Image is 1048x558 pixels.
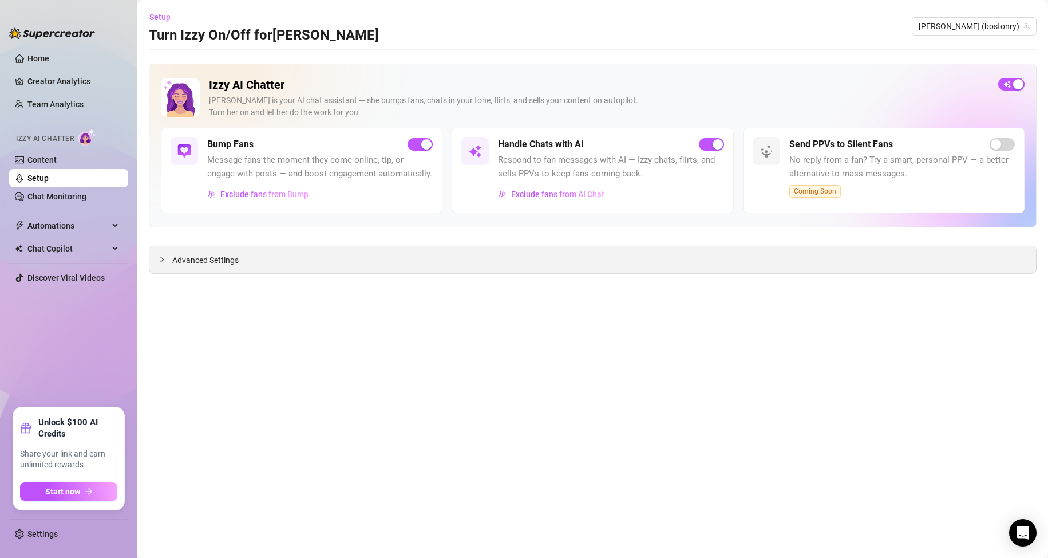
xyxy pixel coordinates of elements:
[27,192,86,201] a: Chat Monitoring
[468,144,482,158] img: svg%3e
[172,254,239,266] span: Advanced Settings
[27,155,57,164] a: Content
[85,488,93,496] span: arrow-right
[15,221,24,230] span: thunderbolt
[499,190,507,198] img: svg%3e
[27,273,105,282] a: Discover Viral Videos
[16,133,74,144] span: Izzy AI Chatter
[27,174,49,183] a: Setup
[177,144,191,158] img: svg%3e
[161,78,200,117] img: Izzy AI Chatter
[789,137,893,151] h5: Send PPVs to Silent Fans
[38,416,117,439] strong: Unlock $100 AI Credits
[207,154,433,180] span: Message fans the moment they come online, tip, or engage with posts — and boost engagement automa...
[1023,23,1030,30] span: team
[27,529,58,539] a: Settings
[511,190,604,199] span: Exclude fans from AI Chat
[159,253,172,266] div: collapsed
[27,72,119,91] a: Creator Analytics
[207,137,254,151] h5: Bump Fans
[498,137,584,151] h5: Handle Chats with AI
[27,100,84,109] a: Team Analytics
[27,217,109,235] span: Automations
[27,239,109,258] span: Chat Copilot
[789,154,1015,180] span: No reply from a fan? Try a smart, personal PPV — a better alternative to mass messages.
[209,78,989,92] h2: Izzy AI Chatter
[149,8,180,26] button: Setup
[207,185,309,203] button: Exclude fans from Bump
[919,18,1030,35] span: Ryan (bostonry)
[498,185,605,203] button: Exclude fans from AI Chat
[20,482,117,501] button: Start nowarrow-right
[159,256,165,263] span: collapsed
[20,449,117,471] span: Share your link and earn unlimited rewards
[20,422,31,434] span: gift
[789,185,841,198] span: Coming Soon
[149,26,379,45] h3: Turn Izzy On/Off for [PERSON_NAME]
[220,190,309,199] span: Exclude fans from Bump
[27,54,49,63] a: Home
[45,487,80,496] span: Start now
[1009,519,1037,547] div: Open Intercom Messenger
[78,129,96,146] img: AI Chatter
[208,190,216,198] img: svg%3e
[15,245,22,253] img: Chat Copilot
[9,27,95,39] img: logo-BBDzfeDw.svg
[760,144,773,158] img: svg%3e
[209,95,989,119] div: [PERSON_NAME] is your AI chat assistant — she bumps fans, chats in your tone, flirts, and sells y...
[498,154,723,180] span: Respond to fan messages with AI — Izzy chats, flirts, and sells PPVs to keep fans coming back.
[149,13,171,22] span: Setup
